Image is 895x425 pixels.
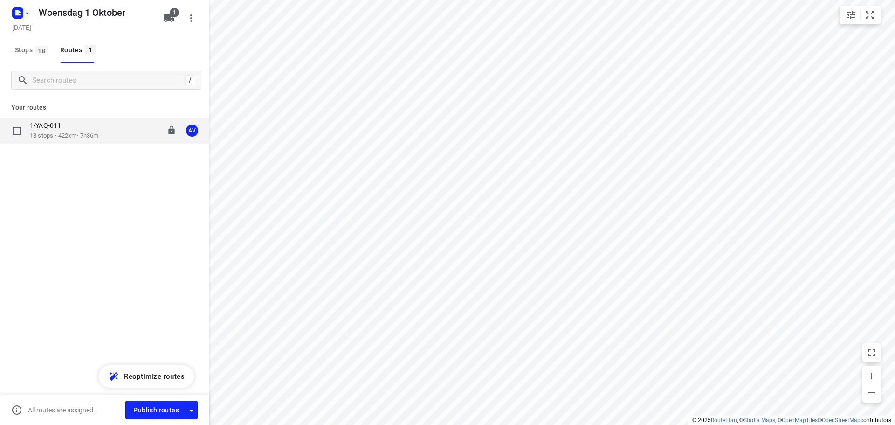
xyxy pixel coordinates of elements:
span: 1 [170,8,179,17]
a: Stadia Maps [744,417,775,424]
button: Fit zoom [861,6,879,24]
button: AV [183,121,201,140]
input: Search routes [32,73,185,88]
p: 18 stops • 422km • 7h36m [30,132,98,140]
a: Routetitan [711,417,737,424]
span: Select [7,122,26,140]
button: Reoptimize routes [99,365,194,388]
button: Publish routes [125,401,186,419]
h5: Project date [8,22,35,33]
button: Map settings [841,6,860,24]
div: AV [186,125,198,137]
span: 1 [85,45,96,54]
a: OpenMapTiles [782,417,818,424]
p: 1-YAQ-011 [30,121,67,130]
div: Routes [60,44,99,56]
div: / [185,75,195,85]
p: Your routes [11,103,198,112]
p: All routes are assigned. [28,406,95,414]
span: Reoptimize routes [124,370,185,383]
span: Publish routes [133,404,179,416]
div: Driver app settings [186,404,197,416]
div: small contained button group [840,6,881,24]
a: OpenStreetMap [822,417,861,424]
span: 18 [35,46,48,55]
button: Lock route [167,125,176,136]
button: 1 [159,9,178,28]
li: © 2025 , © , © © contributors [692,417,891,424]
span: Stops [15,44,51,56]
h5: Rename [35,5,156,20]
